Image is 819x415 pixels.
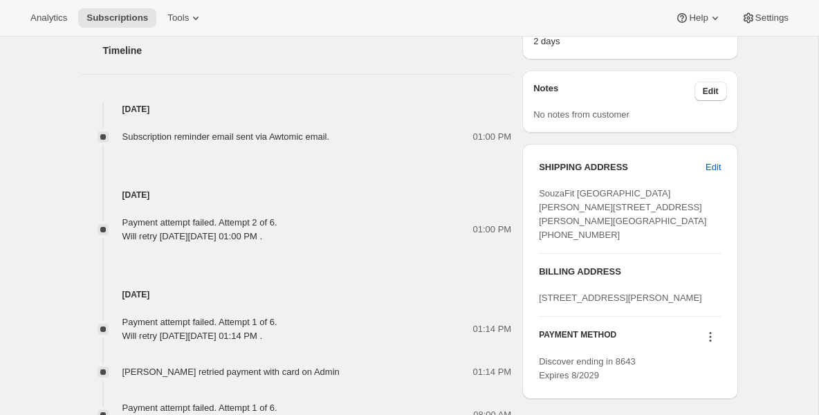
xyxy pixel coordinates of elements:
[122,315,277,343] div: Payment attempt failed. Attempt 1 of 6. Will retry [DATE][DATE] 01:14 PM .
[22,8,75,28] button: Analytics
[473,365,512,379] span: 01:14 PM
[81,102,512,116] h4: [DATE]
[539,293,702,303] span: [STREET_ADDRESS][PERSON_NAME]
[473,130,512,144] span: 01:00 PM
[539,160,706,174] h3: SHIPPING ADDRESS
[706,160,721,174] span: Edit
[689,12,708,24] span: Help
[81,288,512,302] h4: [DATE]
[694,82,727,101] button: Edit
[78,8,156,28] button: Subscriptions
[167,12,189,24] span: Tools
[533,36,560,46] span: 2 days
[539,188,706,240] span: SouzaFit [GEOGRAPHIC_DATA][PERSON_NAME][STREET_ADDRESS][PERSON_NAME][GEOGRAPHIC_DATA] [PHONE_NUMBER]
[122,216,277,243] div: Payment attempt failed. Attempt 2 of 6. Will retry [DATE][DATE] 01:00 PM .
[733,8,797,28] button: Settings
[703,86,719,97] span: Edit
[81,188,512,202] h4: [DATE]
[473,223,512,237] span: 01:00 PM
[539,356,635,380] span: Discover ending in 8643 Expires 8/2029
[755,12,789,24] span: Settings
[667,8,730,28] button: Help
[473,322,512,336] span: 01:14 PM
[159,8,211,28] button: Tools
[30,12,67,24] span: Analytics
[122,367,340,377] span: [PERSON_NAME] retried payment with card on Admin
[122,131,330,142] span: Subscription reminder email sent via Awtomic email.
[533,109,629,120] span: No notes from customer
[697,156,729,178] button: Edit
[539,329,616,348] h3: PAYMENT METHOD
[533,82,694,101] h3: Notes
[539,265,721,279] h3: BILLING ADDRESS
[103,44,512,57] h2: Timeline
[86,12,148,24] span: Subscriptions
